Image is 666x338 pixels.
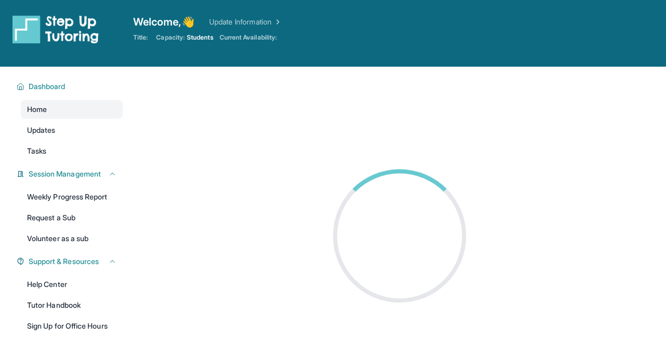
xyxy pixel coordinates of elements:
span: Updates [27,125,56,135]
span: Home [27,104,47,115]
span: Welcome, 👋 [133,15,195,29]
span: Session Management [29,169,101,179]
img: Chevron Right [272,17,282,27]
a: Tasks [21,142,123,160]
img: logo [12,15,99,44]
span: Tasks [27,146,46,156]
a: Help Center [21,275,123,294]
a: Update Information [209,17,282,27]
span: Capacity: [156,33,185,42]
button: Dashboard [24,81,117,92]
span: Students [187,33,213,42]
button: Session Management [24,169,117,179]
a: Weekly Progress Report [21,187,123,206]
a: Tutor Handbook [21,296,123,315]
span: Current Availability: [220,33,277,42]
a: Volunteer as a sub [21,229,123,248]
a: Request a Sub [21,208,123,227]
a: Sign Up for Office Hours [21,317,123,335]
a: Home [21,100,123,119]
button: Support & Resources [24,256,117,267]
a: Updates [21,121,123,140]
span: Title: [133,33,148,42]
span: Support & Resources [29,256,99,267]
span: Dashboard [29,81,66,92]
